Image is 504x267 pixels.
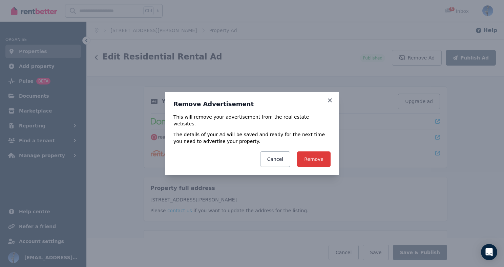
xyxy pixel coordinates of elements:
button: Remove [297,151,331,167]
p: The details of your Ad will be saved and ready for the next time you need to advertise your prope... [173,131,331,145]
button: Cancel [260,151,290,167]
p: This will remove your advertisement from the real estate websites. [173,114,331,127]
div: Open Intercom Messenger [481,244,497,260]
h3: Remove Advertisement [173,100,331,108]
